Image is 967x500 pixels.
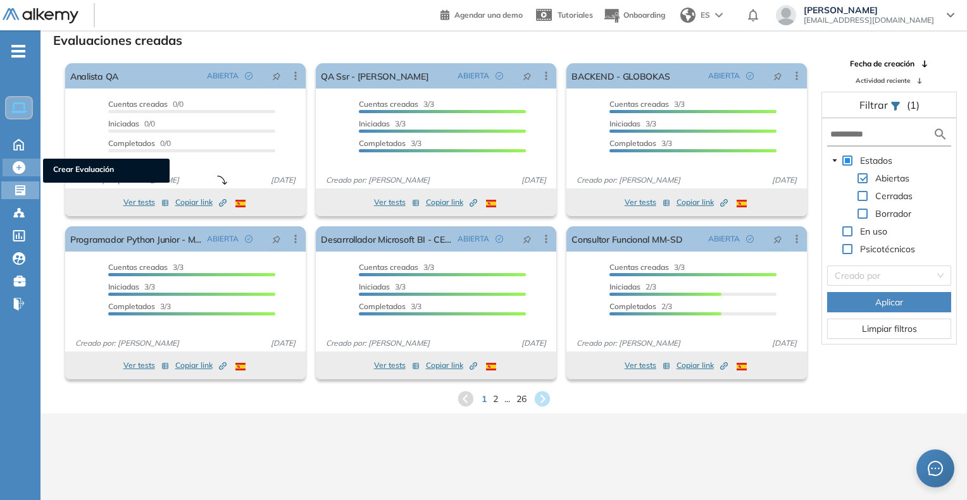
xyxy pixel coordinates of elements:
[850,58,914,70] span: Fecha de creación
[860,155,892,166] span: Estados
[625,195,670,210] button: Ver tests
[873,188,915,204] span: Cerradas
[609,138,672,148] span: 3/3
[737,363,747,370] img: ESP
[715,13,723,18] img: arrow
[70,226,202,252] a: Programador Python Junior - Mascotas [DEMOGRAPHIC_DATA]
[108,302,171,311] span: 3/3
[609,99,669,109] span: Cuentas creadas
[907,97,920,113] span: (1)
[625,358,670,373] button: Ver tests
[426,358,477,373] button: Copiar link
[108,138,155,148] span: Completados
[53,33,182,48] h3: Evaluaciones creadas
[764,66,792,86] button: pushpin
[767,338,802,349] span: [DATE]
[108,138,171,148] span: 0/0
[108,282,155,291] span: 3/3
[359,119,406,128] span: 3/3
[875,173,909,184] span: Abiertas
[359,262,434,272] span: 3/3
[263,66,290,86] button: pushpin
[321,226,452,252] a: Desarrollador Microsoft BI - CENTRO
[804,5,934,15] span: [PERSON_NAME]
[108,119,139,128] span: Iniciadas
[609,119,656,128] span: 3/3
[359,99,418,109] span: Cuentas creadas
[708,70,740,82] span: ABIERTA
[860,243,915,255] span: Psicotécnicos
[426,195,477,210] button: Copiar link
[108,99,184,109] span: 0/0
[708,233,740,245] span: ABIERTA
[359,99,434,109] span: 3/3
[860,226,887,237] span: En uso
[609,302,672,311] span: 2/3
[875,208,911,219] span: Borrador
[175,360,227,371] span: Copiar link
[70,338,184,349] span: Creado por: [PERSON_NAME]
[516,338,551,349] span: [DATE]
[245,235,253,243] span: check-circle
[746,72,754,80] span: check-circle
[858,241,918,257] span: Psicotécnicos
[827,319,951,339] button: Limpiar filtros
[767,174,802,186] span: [DATE]
[504,393,510,406] span: ...
[875,295,903,309] span: Aplicar
[873,171,912,186] span: Abiertas
[207,233,239,245] span: ABIERTA
[359,119,390,128] span: Iniciadas
[832,157,838,164] span: caret-down
[493,393,498,406] span: 2
[53,164,159,178] span: Crear Evaluación
[123,195,169,210] button: Ver tests
[359,302,421,311] span: 3/3
[609,262,669,272] span: Cuentas creadas
[804,15,934,25] span: [EMAIL_ADDRESS][DOMAIN_NAME]
[175,197,227,208] span: Copiar link
[933,126,948,142] img: search icon
[558,10,593,20] span: Tutoriales
[571,226,682,252] a: Consultor Funcional MM-SD
[454,10,523,20] span: Agendar una demo
[623,10,665,20] span: Onboarding
[263,229,290,249] button: pushpin
[359,302,406,311] span: Completados
[858,224,890,239] span: En uso
[680,8,696,23] img: world
[458,233,489,245] span: ABIERTA
[486,363,496,370] img: ESP
[609,302,656,311] span: Completados
[359,282,390,291] span: Iniciadas
[856,76,910,85] span: Actividad reciente
[11,50,25,52] i: -
[175,195,227,210] button: Copiar link
[235,200,246,207] img: ESP
[321,338,435,349] span: Creado por: [PERSON_NAME]
[677,358,728,373] button: Copiar link
[609,99,685,109] span: 3/3
[827,292,951,312] button: Aplicar
[108,119,155,128] span: 0/0
[359,282,406,291] span: 3/3
[746,235,754,243] span: check-circle
[108,302,155,311] span: Completados
[571,63,670,88] a: BACKEND - GLOBOKAS
[266,174,301,186] span: [DATE]
[523,234,532,244] span: pushpin
[513,229,541,249] button: pushpin
[374,358,420,373] button: Ver tests
[859,99,890,111] span: Filtrar
[426,360,477,371] span: Copiar link
[426,197,477,208] span: Copiar link
[108,99,168,109] span: Cuentas creadas
[108,262,184,272] span: 3/3
[70,63,118,88] a: Analista QA
[764,229,792,249] button: pushpin
[609,282,656,291] span: 2/3
[609,138,656,148] span: Completados
[496,235,503,243] span: check-circle
[359,138,406,148] span: Completados
[207,70,239,82] span: ABIERTA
